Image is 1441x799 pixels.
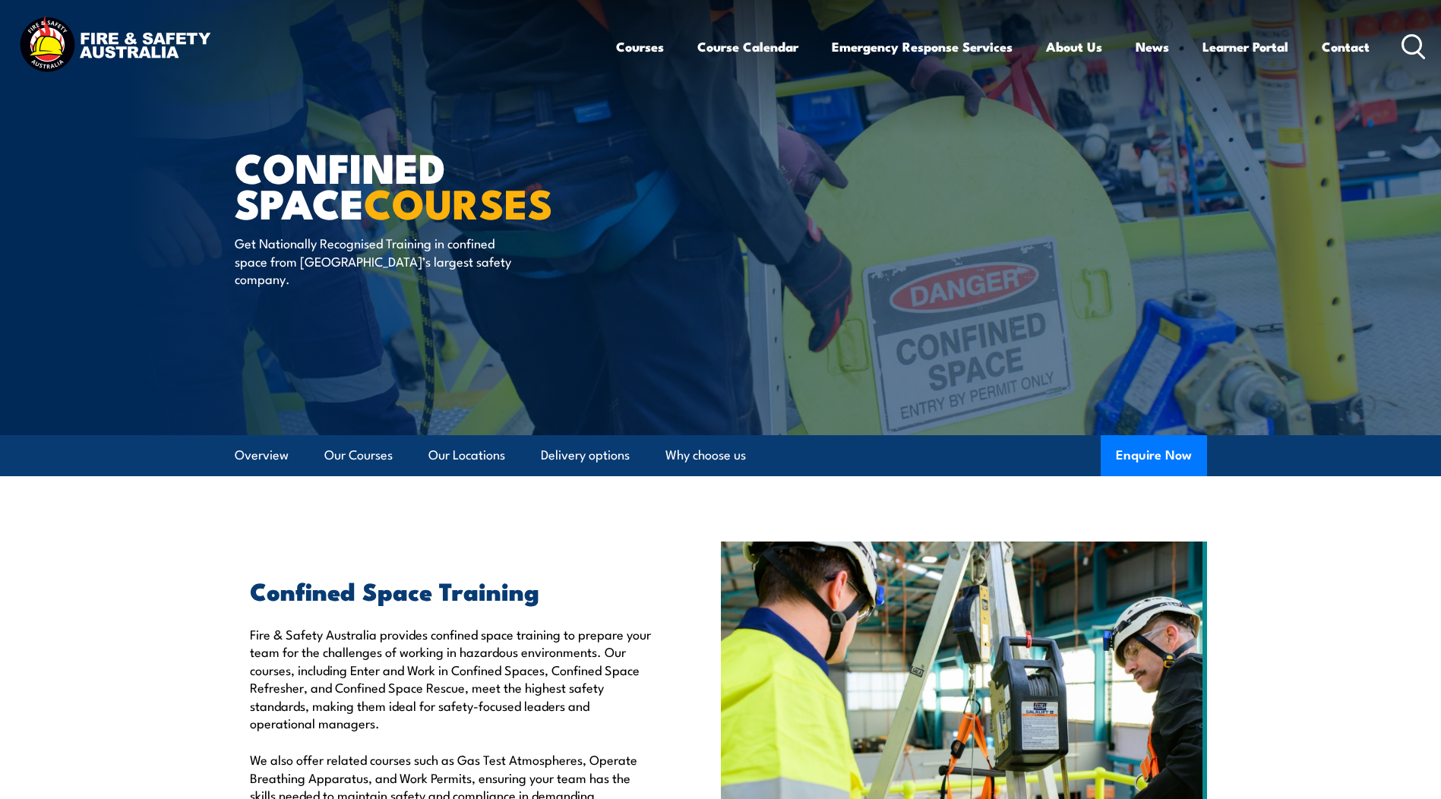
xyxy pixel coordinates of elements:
a: Learner Portal [1202,27,1288,67]
a: Course Calendar [697,27,798,67]
strong: COURSES [364,170,553,233]
p: Get Nationally Recognised Training in confined space from [GEOGRAPHIC_DATA]’s largest safety comp... [235,234,512,287]
button: Enquire Now [1101,435,1207,476]
a: News [1136,27,1169,67]
p: Fire & Safety Australia provides confined space training to prepare your team for the challenges ... [250,625,651,731]
h2: Confined Space Training [250,580,651,601]
a: Our Courses [324,435,393,475]
a: Why choose us [665,435,746,475]
h1: Confined Space [235,149,610,219]
a: Courses [616,27,664,67]
a: Our Locations [428,435,505,475]
a: Delivery options [541,435,630,475]
a: Emergency Response Services [832,27,1013,67]
a: Overview [235,435,289,475]
a: About Us [1046,27,1102,67]
a: Contact [1322,27,1370,67]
